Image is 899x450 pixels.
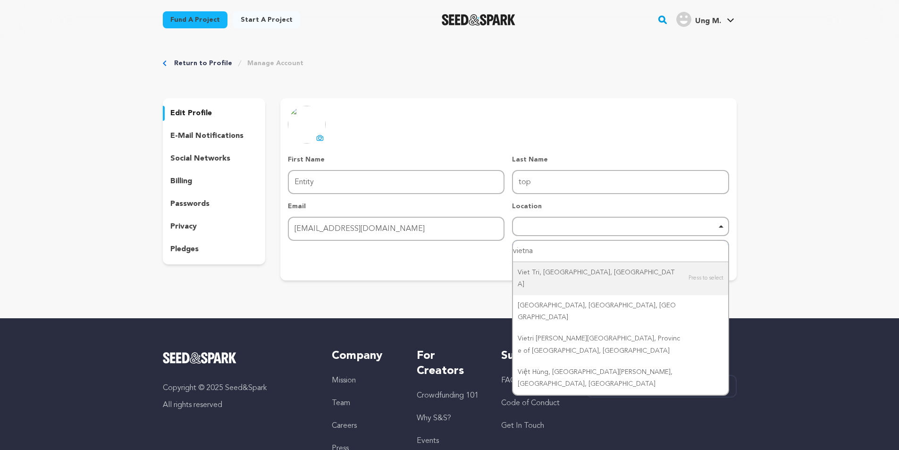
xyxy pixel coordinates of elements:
button: e-mail notifications [163,128,266,144]
button: social networks [163,151,266,166]
a: Ung M.'s Profile [674,10,736,27]
div: Ung M.'s Profile [676,12,721,27]
button: privacy [163,219,266,234]
p: privacy [170,221,197,232]
p: Copyright © 2025 Seed&Spark [163,382,313,394]
p: Location [512,202,729,211]
a: Crowdfunding 101 [417,392,479,399]
a: Code of Conduct [501,399,560,407]
p: pledges [170,244,199,255]
a: Events [417,437,439,445]
p: e-mail notifications [170,130,244,142]
img: Seed&Spark Logo [163,352,237,364]
a: Return to Profile [174,59,232,68]
img: Seed&Spark Logo Dark Mode [442,14,516,25]
h5: Company [332,348,397,364]
a: Careers [332,422,357,430]
a: Manage Account [247,59,303,68]
p: social networks [170,153,230,164]
input: Last Name [512,170,729,194]
a: Start a project [233,11,300,28]
button: billing [163,174,266,189]
a: Seed&Spark Homepage [163,352,313,364]
a: Team [332,399,350,407]
span: Ung M.'s Profile [674,10,736,30]
input: Email [288,217,504,241]
input: First Name [288,170,504,194]
button: pledges [163,242,266,257]
div: [GEOGRAPHIC_DATA], [GEOGRAPHIC_DATA], [GEOGRAPHIC_DATA] [513,295,728,328]
div: Vietri [PERSON_NAME][GEOGRAPHIC_DATA], Province of [GEOGRAPHIC_DATA], [GEOGRAPHIC_DATA] [513,328,728,361]
p: Last Name [512,155,729,164]
button: passwords [163,196,266,212]
a: Seed&Spark Homepage [442,14,516,25]
input: Start typing... [513,241,728,262]
span: Ung M. [695,17,721,25]
p: edit profile [170,108,212,119]
a: Fund a project [163,11,227,28]
p: All rights reserved [163,399,313,411]
h5: Support [501,348,567,364]
p: passwords [170,198,210,210]
p: billing [170,176,192,187]
a: Why S&S? [417,415,451,422]
div: Viet Tri, [GEOGRAPHIC_DATA], [GEOGRAPHIC_DATA] [513,262,728,295]
a: Get In Touch [501,422,544,430]
p: Email [288,202,504,211]
h5: For Creators [417,348,482,379]
img: user.png [676,12,691,27]
div: Việt Hùng, [GEOGRAPHIC_DATA][PERSON_NAME], [GEOGRAPHIC_DATA], [GEOGRAPHIC_DATA] [513,362,728,395]
div: Breadcrumb [163,59,737,68]
button: edit profile [163,106,266,121]
a: FAQs [501,377,519,384]
a: Mission [332,377,356,384]
p: First Name [288,155,504,164]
